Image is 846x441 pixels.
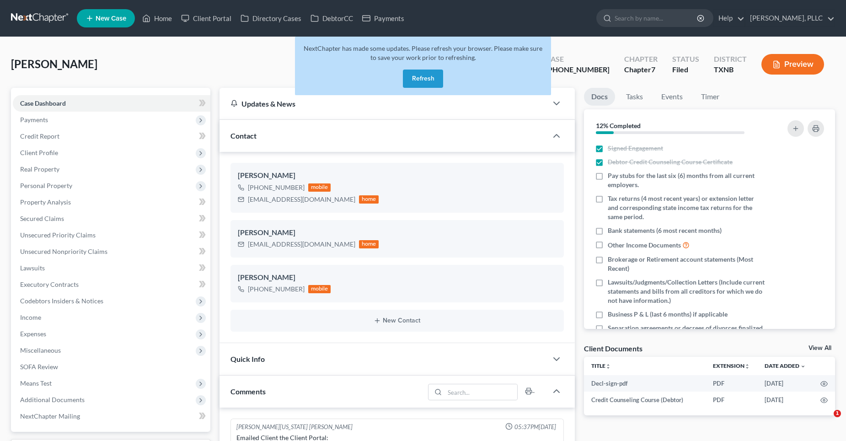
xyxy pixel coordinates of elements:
[13,128,210,145] a: Credit Report
[765,362,806,369] a: Date Added expand_more
[248,183,305,192] div: [PHONE_NUMBER]
[308,285,331,293] div: mobile
[306,10,358,27] a: DebtorCC
[714,65,747,75] div: TXNB
[608,157,733,167] span: Debtor Credit Counseling Course Certificate
[706,392,757,408] td: PDF
[745,10,835,27] a: [PERSON_NAME], PLLC
[757,375,813,392] td: [DATE]
[713,362,750,369] a: Extensionunfold_more
[546,65,610,75] div: [PHONE_NUMBER]
[13,210,210,227] a: Secured Claims
[514,423,556,431] span: 05:37PM[DATE]
[591,362,611,369] a: Titleunfold_more
[230,387,266,396] span: Comments
[20,99,66,107] span: Case Dashboard
[608,323,765,342] span: Separation agreements or decrees of divorces finalized in the past 2 years
[834,410,841,417] span: 1
[403,70,443,88] button: Refresh
[11,57,97,70] span: [PERSON_NAME]
[308,183,331,192] div: mobile
[20,297,103,305] span: Codebtors Insiders & Notices
[809,345,831,351] a: View All
[672,54,699,65] div: Status
[584,392,706,408] td: Credit Counseling Course (Debtor)
[584,344,643,353] div: Client Documents
[619,88,650,106] a: Tasks
[20,165,59,173] span: Real Property
[20,313,41,321] span: Income
[608,278,765,305] span: Lawsuits/Judgments/Collection Letters (Include current statements and bills from all creditors fo...
[248,285,305,294] div: [PHONE_NUMBER]
[757,392,813,408] td: [DATE]
[20,132,59,140] span: Credit Report
[13,243,210,260] a: Unsecured Nonpriority Claims
[615,10,698,27] input: Search by name...
[238,227,557,238] div: [PERSON_NAME]
[20,412,80,420] span: NextChapter Mailing
[584,88,615,106] a: Docs
[608,171,765,189] span: Pay stubs for the last six (6) months from all current employers.
[714,10,744,27] a: Help
[624,54,658,65] div: Chapter
[815,410,837,432] iframe: Intercom live chat
[608,194,765,221] span: Tax returns (4 most recent years) or extension letter and corresponding state income tax returns ...
[230,131,257,140] span: Contact
[238,317,557,324] button: New Contact
[624,65,658,75] div: Chapter
[651,65,655,74] span: 7
[20,149,58,156] span: Client Profile
[13,408,210,425] a: NextChapter Mailing
[654,88,690,106] a: Events
[20,363,58,371] span: SOFA Review
[177,10,236,27] a: Client Portal
[694,88,727,106] a: Timer
[13,194,210,210] a: Property Analysis
[13,227,210,243] a: Unsecured Priority Claims
[13,95,210,112] a: Case Dashboard
[714,54,747,65] div: District
[608,310,728,319] span: Business P & L (last 6 months) if applicable
[359,240,379,248] div: home
[800,364,806,369] i: expand_more
[20,231,96,239] span: Unsecured Priority Claims
[20,396,85,403] span: Additional Documents
[20,198,71,206] span: Property Analysis
[358,10,409,27] a: Payments
[546,54,610,65] div: Case
[706,375,757,392] td: PDF
[605,364,611,369] i: unfold_more
[304,44,542,61] span: NextChapter has made some updates. Please refresh your browser. Please make sure to save your wor...
[20,330,46,338] span: Expenses
[608,255,765,273] span: Brokerage or Retirement account statements (Most Recent)
[238,170,557,181] div: [PERSON_NAME]
[230,99,536,108] div: Updates & News
[236,423,353,431] div: [PERSON_NAME][US_STATE] [PERSON_NAME]
[20,379,52,387] span: Means Test
[20,264,45,272] span: Lawsuits
[138,10,177,27] a: Home
[96,15,126,22] span: New Case
[20,215,64,222] span: Secured Claims
[596,122,641,129] strong: 12% Completed
[236,10,306,27] a: Directory Cases
[744,364,750,369] i: unfold_more
[248,240,355,249] div: [EMAIL_ADDRESS][DOMAIN_NAME]
[761,54,824,75] button: Preview
[584,375,706,392] td: Decl-sign-pdf
[20,182,72,189] span: Personal Property
[20,280,79,288] span: Executory Contracts
[13,276,210,293] a: Executory Contracts
[608,241,681,250] span: Other Income Documents
[230,355,265,363] span: Quick Info
[359,195,379,204] div: home
[20,247,107,255] span: Unsecured Nonpriority Claims
[13,260,210,276] a: Lawsuits
[238,272,557,283] div: [PERSON_NAME]
[20,116,48,124] span: Payments
[608,144,663,153] span: Signed Engagement
[444,384,517,400] input: Search...
[248,195,355,204] div: [EMAIL_ADDRESS][DOMAIN_NAME]
[13,359,210,375] a: SOFA Review
[608,226,722,235] span: Bank statements (6 most recent months)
